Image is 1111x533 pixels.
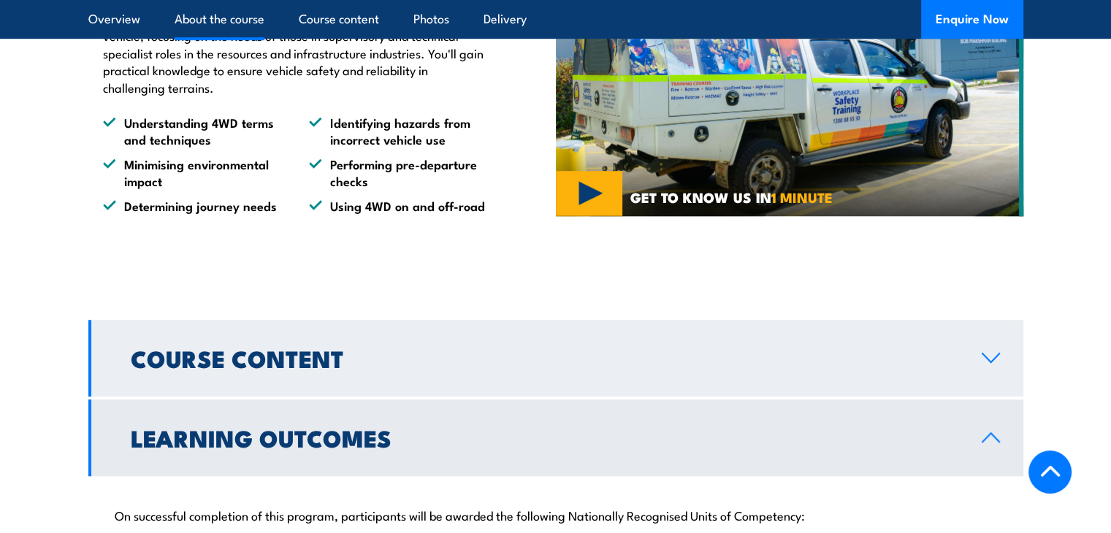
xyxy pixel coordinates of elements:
[103,10,489,96] p: This driving course teaches you how to operate and maintain a 4WD vehicle, focusing on the needs ...
[309,197,489,214] li: Using 4WD on and off-road
[131,348,958,368] h2: Course Content
[630,191,833,204] span: GET TO KNOW US IN
[88,399,1023,476] a: Learning Outcomes
[103,197,283,214] li: Determining journey needs
[115,507,997,522] p: On successful completion of this program, participants will be awarded the following Nationally R...
[771,186,833,207] strong: 1 MINUTE
[131,427,958,448] h2: Learning Outcomes
[103,114,283,148] li: Understanding 4WD terms and techniques
[88,320,1023,396] a: Course Content
[309,156,489,190] li: Performing pre-departure checks
[103,156,283,190] li: Minimising environmental impact
[309,114,489,148] li: Identifying hazards from incorrect vehicle use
